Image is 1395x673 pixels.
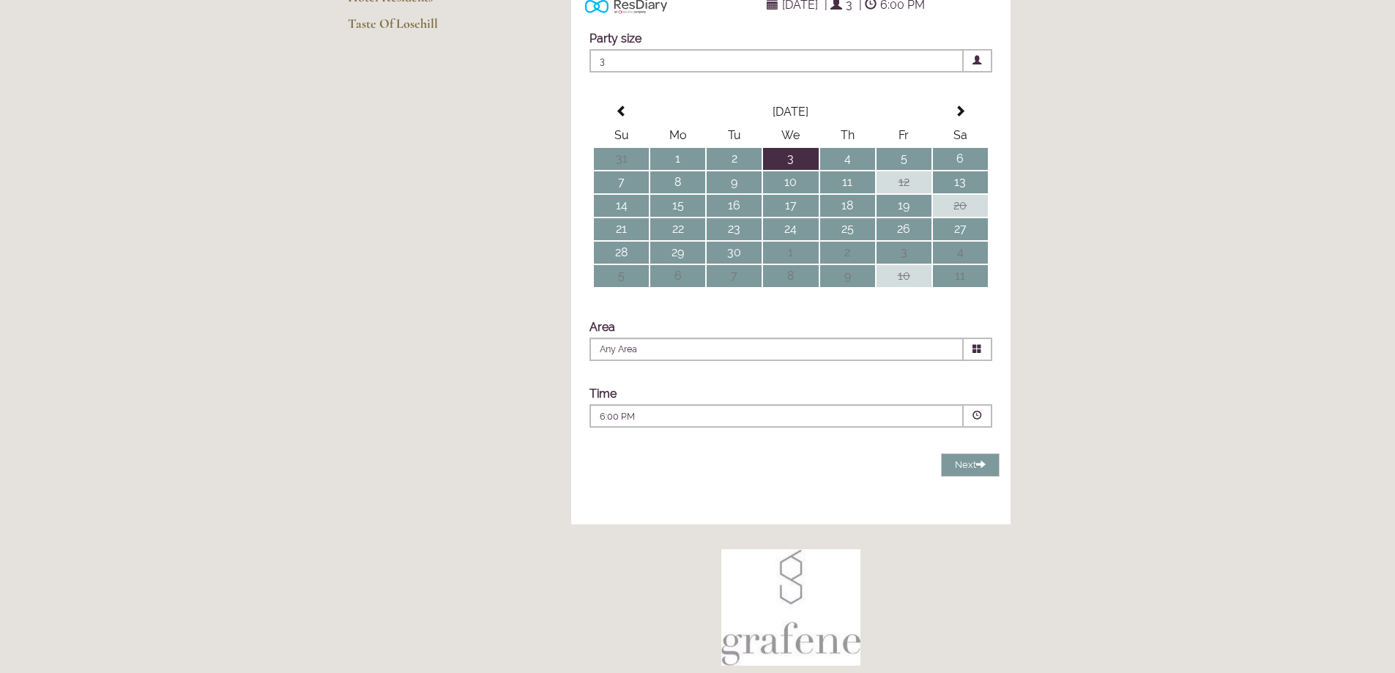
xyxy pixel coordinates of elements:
label: Time [589,387,617,401]
td: 13 [933,171,988,193]
td: 28 [594,242,649,264]
span: Previous Month [616,105,628,117]
span: 3 [589,49,964,72]
td: 8 [650,171,705,193]
td: 2 [820,242,875,264]
th: We [763,124,818,146]
th: Su [594,124,649,146]
td: 18 [820,195,875,217]
td: 1 [650,148,705,170]
td: 5 [877,148,931,170]
td: 22 [650,218,705,240]
td: 9 [820,265,875,287]
td: 11 [820,171,875,193]
td: 27 [933,218,988,240]
a: Taste Of Losehill [348,15,488,42]
label: Party size [589,31,641,45]
td: 3 [877,242,931,264]
td: 12 [877,171,931,193]
td: 15 [650,195,705,217]
td: 23 [707,218,762,240]
td: 5 [594,265,649,287]
td: 6 [933,148,988,170]
td: 30 [707,242,762,264]
th: Th [820,124,875,146]
span: Next Month [954,105,966,117]
td: 25 [820,218,875,240]
td: 20 [933,195,988,217]
td: 2 [707,148,762,170]
label: Area [589,320,615,334]
td: 16 [707,195,762,217]
button: Next [941,453,1000,477]
td: 11 [933,265,988,287]
td: 7 [594,171,649,193]
td: 8 [763,265,818,287]
td: 9 [707,171,762,193]
td: 10 [877,265,931,287]
td: 19 [877,195,931,217]
td: 26 [877,218,931,240]
img: Book a table at Grafene Restaurant @ Losehill [721,549,860,666]
td: 1 [763,242,818,264]
td: 3 [763,148,818,170]
td: 31 [594,148,649,170]
td: 29 [650,242,705,264]
p: 6:00 PM [600,410,865,423]
span: Next [955,459,986,470]
td: 10 [763,171,818,193]
td: 24 [763,218,818,240]
th: Mo [650,124,705,146]
th: Fr [877,124,931,146]
td: 6 [650,265,705,287]
td: 17 [763,195,818,217]
th: Tu [707,124,762,146]
th: Select Month [650,101,931,123]
td: 7 [707,265,762,287]
th: Sa [933,124,988,146]
td: 14 [594,195,649,217]
td: 4 [933,242,988,264]
td: 4 [820,148,875,170]
td: 21 [594,218,649,240]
